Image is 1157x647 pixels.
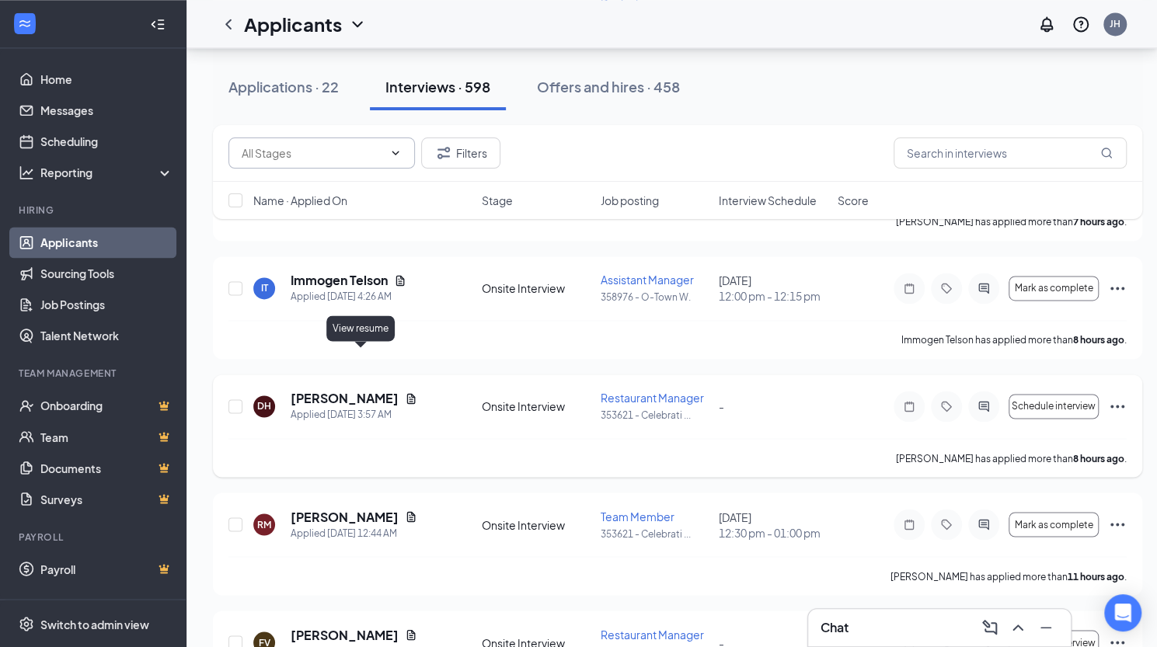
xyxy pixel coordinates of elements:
div: Applied [DATE] 3:57 AM [291,407,417,423]
h5: Immogen Telson [291,272,388,289]
h1: Applicants [244,11,342,37]
span: 12:30 pm - 01:00 pm [719,524,828,540]
b: 8 hours ago [1073,452,1124,464]
div: Onsite Interview [482,280,591,296]
span: Interview Schedule [719,193,817,208]
p: [PERSON_NAME] has applied more than . [890,569,1127,583]
h5: [PERSON_NAME] [291,626,399,643]
span: Job posting [600,193,658,208]
button: ComposeMessage [978,615,1002,640]
div: Applied [DATE] 4:26 AM [291,289,406,304]
svg: Document [394,274,406,287]
a: Home [40,64,173,95]
div: Onsite Interview [482,398,591,414]
h5: [PERSON_NAME] [291,390,399,407]
a: TeamCrown [40,421,173,452]
svg: Analysis [19,165,34,180]
p: Immogen Telson has applied more than . [901,333,1127,346]
span: Mark as complete [1015,519,1093,530]
div: Payroll [19,530,170,543]
svg: Collapse [150,16,166,32]
svg: Tag [937,400,956,412]
svg: ComposeMessage [981,618,999,637]
span: Name · Applied On [253,193,347,208]
p: 358976 - O-Town W. [600,290,709,304]
input: All Stages [242,144,383,162]
span: 12:00 pm - 12:15 pm [719,288,828,304]
div: JH [1110,17,1120,30]
span: Stage [482,193,513,208]
input: Search in interviews [894,137,1127,169]
svg: ActiveChat [974,282,993,294]
p: 353621 - Celebrati ... [600,527,709,540]
svg: ChevronDown [348,15,367,33]
svg: ChevronUp [1009,618,1027,637]
span: Team Member [600,509,674,523]
span: Restaurant Manager [600,391,703,405]
svg: Document [405,628,417,641]
svg: Tag [937,282,956,294]
a: Applicants [40,227,173,258]
h5: [PERSON_NAME] [291,508,399,525]
button: Schedule interview [1009,394,1099,419]
span: Mark as complete [1015,283,1093,294]
button: Minimize [1033,615,1058,640]
svg: Note [900,518,918,530]
div: RM [257,517,271,530]
p: [PERSON_NAME] has applied more than . [896,451,1127,464]
button: ChevronUp [1005,615,1030,640]
div: IT [261,281,268,294]
svg: MagnifyingGlass [1100,147,1113,159]
svg: Note [900,282,918,294]
svg: Ellipses [1108,515,1127,534]
svg: ChevronDown [389,147,402,159]
b: 8 hours ago [1073,334,1124,346]
div: [DATE] [719,273,828,304]
svg: Document [405,510,417,523]
div: Interviews · 598 [385,77,490,96]
a: Sourcing Tools [40,258,173,289]
svg: ChevronLeft [219,15,238,33]
p: 353621 - Celebrati ... [600,409,709,422]
a: SurveysCrown [40,483,173,514]
div: Onsite Interview [482,517,591,532]
span: Schedule interview [1012,401,1096,412]
svg: Note [900,400,918,412]
h3: Chat [821,619,849,636]
span: Restaurant Manager [600,627,703,641]
span: Assistant Manager [600,273,693,287]
svg: ActiveChat [974,518,993,530]
div: Reporting [40,165,174,180]
div: View resume [326,315,395,341]
svg: Settings [19,616,34,631]
div: DH [257,399,271,412]
svg: Filter [434,144,453,162]
svg: Notifications [1037,15,1056,33]
a: Messages [40,95,173,126]
div: Team Management [19,367,170,380]
a: DocumentsCrown [40,452,173,483]
a: OnboardingCrown [40,390,173,421]
svg: WorkstreamLogo [17,16,33,31]
div: Switch to admin view [40,616,149,631]
svg: Ellipses [1108,279,1127,297]
div: Hiring [19,203,170,217]
div: Open Intercom Messenger [1104,594,1141,631]
svg: Tag [937,518,956,530]
svg: Ellipses [1108,397,1127,416]
div: Offers and hires · 458 [537,77,680,96]
a: Job Postings [40,289,173,320]
a: Scheduling [40,126,173,157]
svg: Minimize [1037,618,1055,637]
span: - [719,399,724,413]
svg: ActiveChat [974,400,993,412]
a: PayrollCrown [40,553,173,584]
svg: QuestionInfo [1072,15,1090,33]
button: Mark as complete [1009,276,1099,301]
a: Talent Network [40,320,173,351]
span: Score [838,193,869,208]
button: Mark as complete [1009,512,1099,537]
svg: Document [405,392,417,405]
button: Filter Filters [421,137,500,169]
